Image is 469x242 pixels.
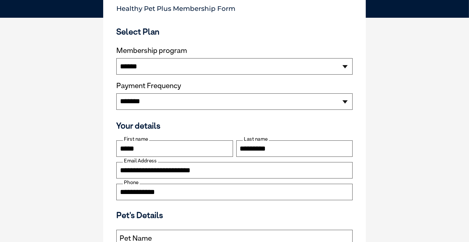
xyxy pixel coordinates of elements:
[116,46,353,55] label: Membership program
[123,180,140,185] label: Phone
[123,136,149,142] label: First name
[116,27,353,36] h3: Select Plan
[116,2,353,12] p: Healthy Pet Plus Membership Form
[123,158,158,164] label: Email Address
[243,136,269,142] label: Last name
[116,82,181,90] label: Payment Frequency
[116,121,353,131] h3: Your details
[114,210,355,220] h3: Pet's Details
